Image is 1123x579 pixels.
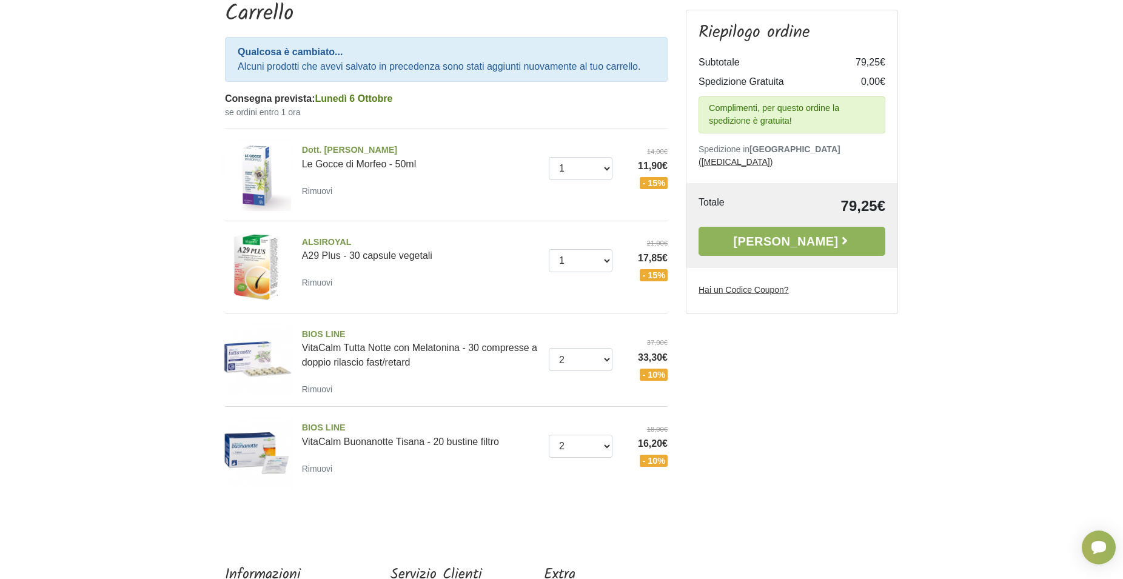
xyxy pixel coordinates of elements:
span: Dott. [PERSON_NAME] [302,144,540,157]
span: 33,30€ [622,350,668,365]
span: - 10% [640,455,668,467]
a: BIOS LINEVitaCalm Buonanotte Tisana - 20 bustine filtro [302,421,540,447]
span: Lunedì 6 Ottobre [315,93,392,104]
strong: Qualcosa è cambiato... [238,47,343,57]
iframe: Smartsupp widget button [1082,530,1116,564]
a: [PERSON_NAME] [699,227,885,256]
div: Alcuni prodotti che avevi salvato in precedenza sono stati aggiunti nuovamente al tuo carrello. [225,37,668,82]
del: 18,00€ [622,424,668,435]
span: BIOS LINE [302,328,540,341]
del: 21,00€ [622,238,668,249]
div: Complimenti, per questo ordine la spedizione è gratuita! [699,96,885,133]
a: BIOS LINEVitaCalm Tutta Notte con Melatonina - 30 compresse a doppio rilascio fast/retard [302,328,540,368]
span: 17,85€ [622,251,668,266]
a: Rimuovi [302,461,338,476]
td: 79,25€ [767,195,885,217]
td: Subtotale [699,53,837,72]
div: Consegna prevista: [225,92,668,106]
small: Rimuovi [302,384,333,394]
small: se ordini entro 1 ora [225,106,668,119]
span: 11,90€ [622,159,668,173]
del: 14,00€ [622,147,668,157]
img: VitaCalm Buonanotte Tisana - 20 bustine filtro [221,417,293,489]
del: 37,00€ [622,338,668,348]
span: 16,20€ [622,437,668,451]
b: [GEOGRAPHIC_DATA] [749,144,840,154]
td: 79,25€ [837,53,885,72]
td: 0,00€ [837,72,885,92]
span: ALSIROYAL [302,236,540,249]
small: Rimuovi [302,464,333,474]
a: ALSIROYALA29 Plus - 30 capsule vegetali [302,236,540,261]
a: Dott. [PERSON_NAME]Le Gocce di Morfeo - 50ml [302,144,540,169]
img: Le Gocce di Morfeo - 50ml [221,139,293,211]
h1: Carrello [225,1,668,27]
img: A29 Plus - 30 capsule vegetali [221,231,293,303]
p: Spedizione in [699,143,885,169]
u: Hai un Codice Coupon? [699,285,789,295]
h3: Riepilogo ordine [699,22,885,43]
span: BIOS LINE [302,421,540,435]
img: VitaCalm Tutta Notte con Melatonina - 30 compresse a doppio rilascio fast/retard [221,323,293,395]
span: - 15% [640,177,668,189]
a: Rimuovi [302,381,338,397]
a: Rimuovi [302,183,338,198]
a: ([MEDICAL_DATA]) [699,157,773,167]
small: Rimuovi [302,186,333,196]
span: - 15% [640,269,668,281]
span: - 10% [640,369,668,381]
a: Rimuovi [302,275,338,290]
label: Hai un Codice Coupon? [699,284,789,296]
td: Spedizione Gratuita [699,72,837,92]
small: Rimuovi [302,278,333,287]
td: Totale [699,195,767,217]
